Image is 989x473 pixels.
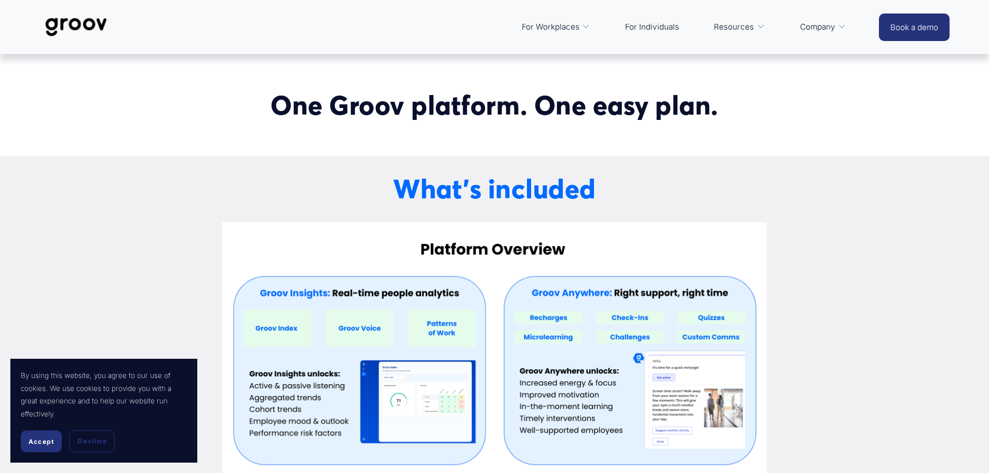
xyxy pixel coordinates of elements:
img: Groov | Workplace Science Platform | Unlock Performance | Drive Results [39,10,113,44]
a: folder dropdown [517,15,595,39]
span: For Workplaces [522,20,579,34]
a: For Individuals [620,15,684,39]
span: Resources [714,20,754,34]
button: Decline [69,430,115,452]
button: Accept [21,430,62,452]
h2: One Groov platform. One easy plan. [132,89,858,121]
span: Decline [77,437,106,446]
span: Accept [29,438,54,445]
a: Book a demo [879,13,950,41]
strong: What’s included [393,172,596,205]
a: folder dropdown [795,15,851,39]
section: Cookie banner [10,359,197,463]
p: By using this website, you agree to our use of cookies. We use cookies to provide you with a grea... [21,369,187,420]
a: folder dropdown [709,15,770,39]
span: Company [800,20,835,34]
